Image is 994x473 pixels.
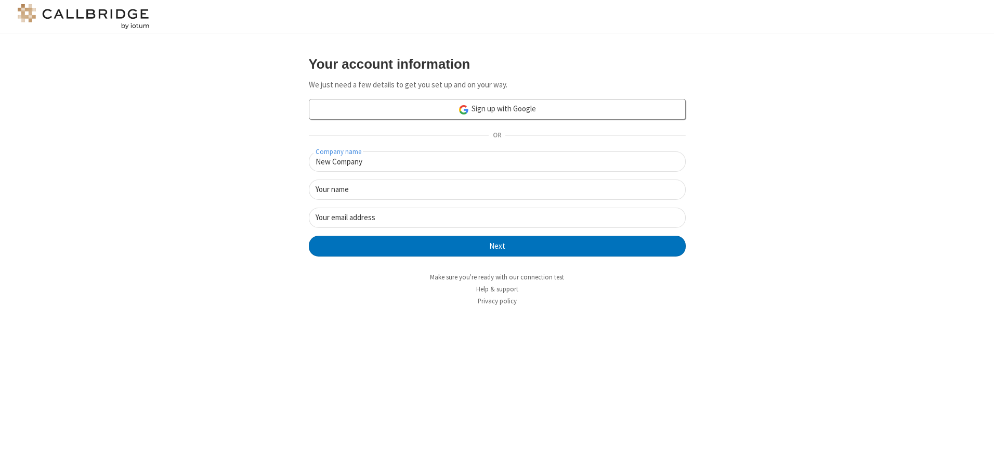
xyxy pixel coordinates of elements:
input: Company name [309,151,686,172]
img: logo@2x.png [16,4,151,29]
span: OR [489,129,505,143]
h3: Your account information [309,57,686,71]
a: Help & support [476,285,518,293]
input: Your email address [309,208,686,228]
a: Make sure you're ready with our connection test [430,273,564,282]
a: Sign up with Google [309,99,686,120]
a: Privacy policy [478,297,517,305]
button: Next [309,236,686,257]
p: We just need a few details to get you set up and on your way. [309,79,686,91]
img: google-icon.png [458,104,469,116]
input: Your name [309,180,686,200]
